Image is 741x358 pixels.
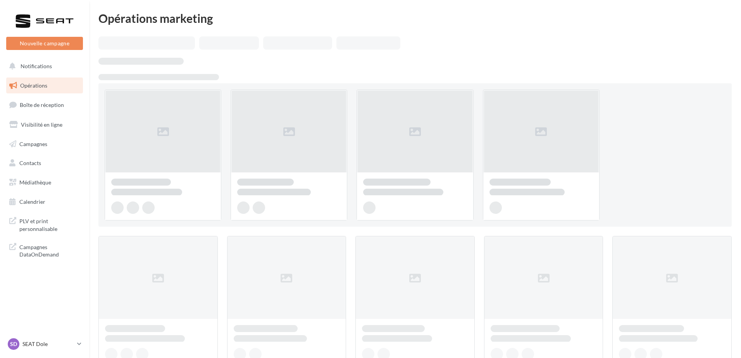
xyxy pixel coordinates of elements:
[19,216,80,232] span: PLV et print personnalisable
[19,198,45,205] span: Calendrier
[5,194,84,210] a: Calendrier
[5,239,84,262] a: Campagnes DataOnDemand
[19,179,51,186] span: Médiathèque
[5,136,84,152] a: Campagnes
[19,140,47,147] span: Campagnes
[98,12,732,24] div: Opérations marketing
[5,174,84,191] a: Médiathèque
[21,63,52,69] span: Notifications
[21,121,62,128] span: Visibilité en ligne
[5,96,84,113] a: Boîte de réception
[6,37,83,50] button: Nouvelle campagne
[10,340,17,348] span: SD
[5,213,84,236] a: PLV et print personnalisable
[22,340,74,348] p: SEAT Dole
[5,58,81,74] button: Notifications
[20,102,64,108] span: Boîte de réception
[6,337,83,351] a: SD SEAT Dole
[5,155,84,171] a: Contacts
[19,160,41,166] span: Contacts
[5,117,84,133] a: Visibilité en ligne
[19,242,80,258] span: Campagnes DataOnDemand
[5,77,84,94] a: Opérations
[20,82,47,89] span: Opérations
